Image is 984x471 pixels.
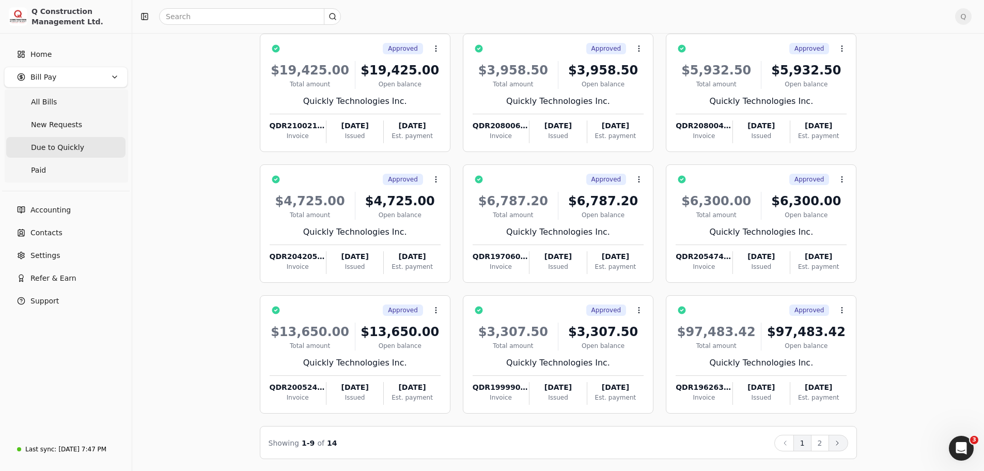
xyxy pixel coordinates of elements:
[360,61,441,80] div: $19,425.00
[4,440,128,459] a: Last sync:[DATE] 7:47 PM
[563,341,644,351] div: Open balance
[949,436,974,461] iframe: Intercom live chat
[676,357,847,369] div: Quickly Technologies Inc.
[676,393,732,402] div: Invoice
[473,323,554,341] div: $3,307.50
[327,439,337,447] span: 14
[6,137,126,158] a: Due to Quickly
[360,341,441,351] div: Open balance
[58,445,106,454] div: [DATE] 7:47 PM
[326,393,383,402] div: Issued
[270,251,326,262] div: QDR204205-0543
[676,95,847,108] div: Quickly Technologies Inc.
[676,192,757,210] div: $6,300.00
[388,44,418,53] span: Approved
[676,120,732,131] div: QDR208004-1336
[25,445,56,454] div: Last sync:
[473,226,644,238] div: Quickly Technologies Inc.
[563,61,644,80] div: $3,958.50
[529,251,586,262] div: [DATE]
[384,393,440,402] div: Est. payment
[270,192,351,210] div: $4,725.00
[591,175,621,184] span: Approved
[733,131,790,141] div: Issued
[473,341,554,351] div: Total amount
[6,114,126,135] a: New Requests
[30,296,59,307] span: Support
[473,80,554,89] div: Total amount
[270,357,441,369] div: Quickly Technologies Inc.
[473,357,644,369] div: Quickly Technologies Inc.
[30,205,71,216] span: Accounting
[794,44,824,53] span: Approved
[563,80,644,89] div: Open balance
[326,251,383,262] div: [DATE]
[473,95,644,108] div: Quickly Technologies Inc.
[676,210,757,220] div: Total amount
[360,210,441,220] div: Open balance
[6,160,126,180] a: Paid
[270,95,441,108] div: Quickly Technologies Inc.
[384,262,440,271] div: Est. payment
[270,341,351,351] div: Total amount
[302,439,315,447] span: 1 - 9
[794,175,824,184] span: Approved
[360,80,441,89] div: Open balance
[4,200,128,220] a: Accounting
[473,262,529,271] div: Invoice
[733,251,790,262] div: [DATE]
[6,92,126,112] a: All Bills
[317,439,324,447] span: of
[793,435,811,451] button: 1
[766,323,847,341] div: $97,483.42
[473,382,529,393] div: QDR199990-004
[30,72,56,83] span: Bill Pay
[270,226,441,238] div: Quickly Technologies Inc.
[384,382,440,393] div: [DATE]
[790,262,847,271] div: Est. payment
[529,131,586,141] div: Issued
[473,393,529,402] div: Invoice
[529,382,586,393] div: [DATE]
[955,8,972,25] button: Q
[529,262,586,271] div: Issued
[473,120,529,131] div: QDR208006-1329
[733,262,790,271] div: Issued
[270,120,326,131] div: QDR210021-0539
[326,131,383,141] div: Issued
[733,120,790,131] div: [DATE]
[676,251,732,262] div: QDR205474-006
[31,165,46,176] span: Paid
[360,323,441,341] div: $13,650.00
[326,120,383,131] div: [DATE]
[270,382,326,393] div: QDR200524-0243
[270,323,351,341] div: $13,650.00
[676,80,757,89] div: Total amount
[766,80,847,89] div: Open balance
[159,8,341,25] input: Search
[4,245,128,266] a: Settings
[563,210,644,220] div: Open balance
[591,44,621,53] span: Approved
[4,67,128,87] button: Bill Pay
[733,382,790,393] div: [DATE]
[766,341,847,351] div: Open balance
[676,61,757,80] div: $5,932.50
[766,61,847,80] div: $5,932.50
[563,323,644,341] div: $3,307.50
[790,393,847,402] div: Est. payment
[270,393,326,402] div: Invoice
[4,291,128,311] button: Support
[587,382,644,393] div: [DATE]
[270,262,326,271] div: Invoice
[30,49,52,60] span: Home
[473,192,554,210] div: $6,787.20
[269,439,299,447] span: Showing
[970,436,978,444] span: 3
[384,120,440,131] div: [DATE]
[676,323,757,341] div: $97,483.42
[790,120,847,131] div: [DATE]
[9,7,27,26] img: 3171ca1f-602b-4dfe-91f0-0ace091e1481.jpeg
[591,306,621,315] span: Approved
[270,80,351,89] div: Total amount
